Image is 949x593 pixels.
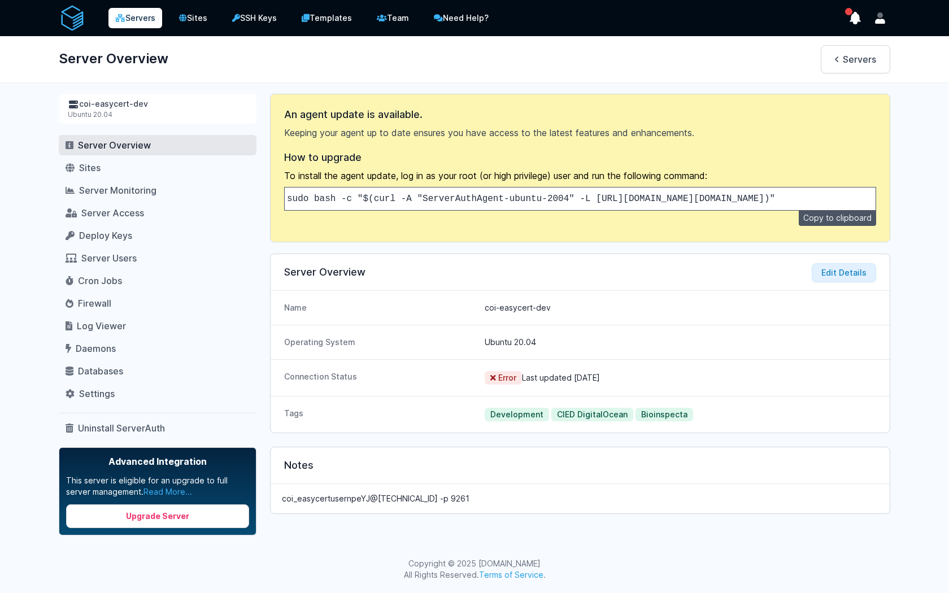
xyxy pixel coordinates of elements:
[284,337,476,348] dt: Operating System
[59,203,256,223] a: Server Access
[79,388,115,399] span: Settings
[78,422,165,434] span: Uninstall ServerAuth
[369,7,417,29] a: Team
[66,504,249,528] a: Upgrade Server
[78,365,123,377] span: Databases
[59,158,256,178] a: Sites
[59,293,256,313] a: Firewall
[284,151,876,164] h3: How to upgrade
[81,207,144,219] span: Server Access
[284,408,476,421] dt: Tags
[79,185,156,196] span: Server Monitoring
[59,225,256,246] a: Deploy Keys
[59,316,256,336] a: Log Viewer
[284,126,876,139] p: Keeping your agent up to date ensures you have access to the latest features and enhancements.
[143,487,192,496] a: Read More...
[76,343,116,354] span: Daemons
[845,8,852,15] span: has unread notifications
[485,337,876,348] dd: Ubuntu 20.04
[79,230,132,241] span: Deploy Keys
[294,7,360,29] a: Templates
[59,248,256,268] a: Server Users
[224,7,285,29] a: SSH Keys
[551,408,633,421] span: CIED DigitalOcean
[59,180,256,200] a: Server Monitoring
[59,418,256,438] a: Uninstall ServerAuth
[426,7,497,29] a: Need Help?
[282,493,878,504] p: coi_easycertusernpeYJ@[TECHNICAL_ID] -p 9261
[284,265,876,279] h3: Server Overview
[77,320,126,332] span: Log Viewer
[635,408,693,421] span: Bioinspecta
[485,302,876,313] dd: coi-easycert-dev
[59,383,256,404] a: Settings
[799,210,876,226] button: Copy to clipboard
[485,371,876,385] dd: Last updated [DATE]
[108,8,162,28] a: Servers
[485,371,522,385] span: Error
[59,135,256,155] a: Server Overview
[870,8,890,28] button: User menu
[284,371,476,385] dt: Connection Status
[812,263,876,282] button: Edit Details
[78,275,122,286] span: Cron Jobs
[845,8,865,28] button: show notifications
[78,139,151,151] span: Server Overview
[284,459,876,472] h3: Notes
[79,162,101,173] span: Sites
[284,169,876,182] p: To install the agent update, log in as your root (or high privilege) user and run the following c...
[78,298,111,309] span: Firewall
[68,110,247,119] div: Ubuntu 20.04
[171,7,215,29] a: Sites
[59,338,256,359] a: Daemons
[59,45,168,72] h1: Server Overview
[59,361,256,381] a: Databases
[479,570,543,579] a: Terms of Service
[284,108,876,121] h3: An agent update is available.
[68,98,247,110] div: coi-easycert-dev
[821,45,890,73] a: Servers
[66,475,249,498] p: This server is eligible for an upgrade to full server management.
[81,252,137,264] span: Server Users
[287,194,775,204] code: sudo bash -c "$(curl -A "ServerAuthAgent-ubuntu-2004" -L [URL][DOMAIN_NAME][DOMAIN_NAME])"
[485,408,549,421] span: Development
[59,5,86,32] img: serverAuth logo
[284,302,476,313] dt: Name
[66,455,249,468] span: Advanced Integration
[59,271,256,291] a: Cron Jobs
